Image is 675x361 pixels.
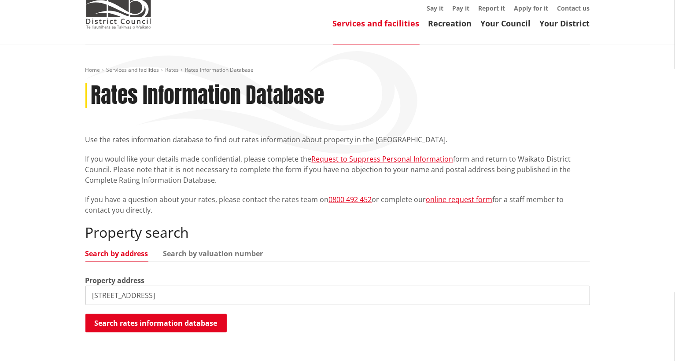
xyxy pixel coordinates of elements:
[479,4,505,12] a: Report it
[427,4,444,12] a: Say it
[166,66,179,74] a: Rates
[333,18,420,29] a: Services and facilities
[85,286,590,305] input: e.g. Duke Street NGARUAWAHIA
[312,154,454,164] a: Request to Suppress Personal Information
[540,18,590,29] a: Your District
[329,195,372,204] a: 0800 492 452
[426,195,493,204] a: online request form
[85,314,227,332] button: Search rates information database
[634,324,666,356] iframe: Messenger Launcher
[453,4,470,12] a: Pay it
[85,154,590,185] p: If you would like your details made confidential, please complete the form and return to Waikato ...
[85,275,145,286] label: Property address
[163,250,263,257] a: Search by valuation number
[107,66,159,74] a: Services and facilities
[85,194,590,215] p: If you have a question about your rates, please contact the rates team on or complete our for a s...
[85,66,100,74] a: Home
[428,18,472,29] a: Recreation
[481,18,531,29] a: Your Council
[85,66,590,74] nav: breadcrumb
[91,83,325,108] h1: Rates Information Database
[514,4,549,12] a: Apply for it
[85,224,590,241] h2: Property search
[557,4,590,12] a: Contact us
[85,134,590,145] p: Use the rates information database to find out rates information about property in the [GEOGRAPHI...
[85,250,148,257] a: Search by address
[185,66,254,74] span: Rates Information Database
